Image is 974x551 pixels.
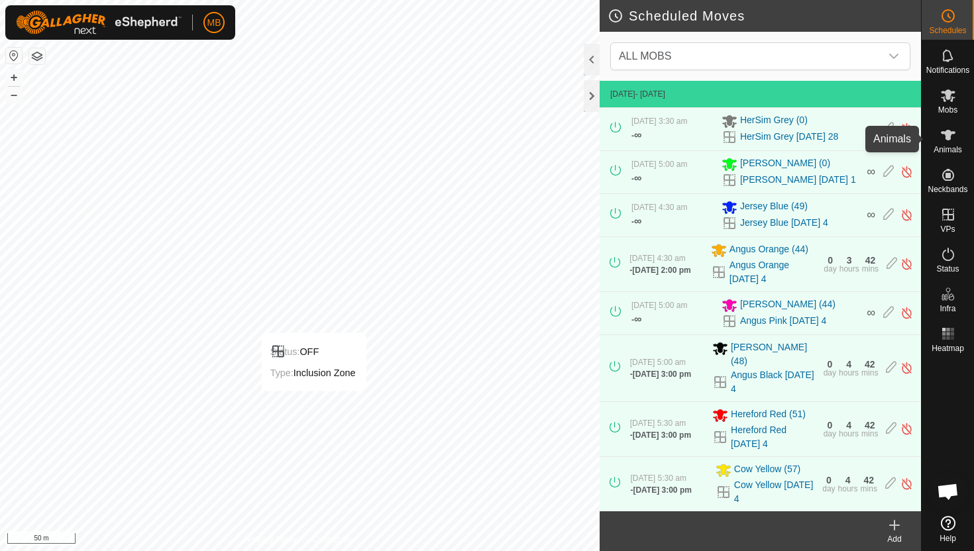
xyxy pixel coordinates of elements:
[629,254,685,263] span: [DATE] 4:30 am
[630,429,691,441] div: -
[631,117,687,126] span: [DATE] 3:30 am
[828,256,833,265] div: 0
[900,257,913,271] img: Turn off schedule move
[730,258,816,286] a: Angus Orange [DATE] 4
[900,122,913,136] img: Turn off schedule move
[631,170,641,186] div: -
[629,264,690,276] div: -
[827,421,832,430] div: 0
[900,165,913,179] img: Turn off schedule move
[865,256,876,265] div: 42
[740,130,838,144] a: HerSim Grey [DATE] 28
[934,146,962,154] span: Animals
[839,369,859,377] div: hours
[824,265,836,273] div: day
[631,311,641,327] div: -
[867,165,875,178] span: ∞
[207,16,221,30] span: MB
[619,50,671,62] span: ALL MOBS
[608,8,921,24] h2: Scheduled Moves
[881,43,907,70] div: dropdown trigger
[630,358,686,367] span: [DATE] 5:00 am
[867,306,875,319] span: ∞
[631,203,687,212] span: [DATE] 4:30 am
[846,360,851,369] div: 4
[247,534,297,546] a: Privacy Policy
[631,160,687,169] span: [DATE] 5:00 am
[863,476,874,485] div: 42
[926,66,969,74] span: Notifications
[867,208,875,221] span: ∞
[839,265,859,273] div: hours
[731,423,816,451] a: Hereford Red [DATE] 4
[734,462,800,478] span: Cow Yellow (57)
[861,485,877,493] div: mins
[313,534,352,546] a: Contact Us
[630,419,686,428] span: [DATE] 5:30 am
[940,225,955,233] span: VPs
[861,430,878,438] div: mins
[740,216,828,230] a: Jersey Blue [DATE] 4
[740,314,826,328] a: Angus Pink [DATE] 4
[865,421,875,430] div: 42
[29,48,45,64] button: Map Layers
[730,242,808,258] span: Angus Orange (44)
[826,476,832,485] div: 0
[634,313,641,325] span: ∞
[936,265,959,273] span: Status
[630,368,691,380] div: -
[631,127,641,143] div: -
[731,407,806,423] span: Hereford Red (51)
[635,89,665,99] span: - [DATE]
[6,70,22,85] button: +
[270,368,294,378] label: Type:
[16,11,182,34] img: Gallagher Logo
[867,122,875,135] span: ∞
[940,305,955,313] span: Infra
[734,478,814,506] a: Cow Yellow [DATE] 4
[633,430,691,440] span: [DATE] 3:00 pm
[740,199,808,215] span: Jersey Blue (49)
[824,369,836,377] div: day
[270,365,356,381] div: Inclusion Zone
[740,297,836,313] span: [PERSON_NAME] (44)
[929,26,966,34] span: Schedules
[846,421,851,430] div: 4
[731,368,816,396] a: Angus Black [DATE] 4
[900,422,913,436] img: Turn off schedule move
[868,533,921,545] div: Add
[630,484,691,496] div: -
[632,266,690,275] span: [DATE] 2:00 pm
[827,360,832,369] div: 0
[900,306,913,320] img: Turn off schedule move
[922,511,974,548] a: Help
[610,89,635,99] span: [DATE]
[633,370,691,379] span: [DATE] 3:00 pm
[740,156,830,172] span: [PERSON_NAME] (0)
[824,430,836,438] div: day
[928,185,967,193] span: Neckbands
[822,485,835,493] div: day
[900,477,913,491] img: Turn off schedule move
[932,344,964,352] span: Heatmap
[740,173,856,187] a: [PERSON_NAME] [DATE] 1
[634,215,641,226] span: ∞
[731,340,816,368] span: [PERSON_NAME] (48)
[839,430,859,438] div: hours
[845,476,851,485] div: 4
[630,474,686,483] span: [DATE] 5:30 am
[270,344,356,360] div: OFF
[614,43,881,70] span: ALL MOBS
[6,48,22,64] button: Reset Map
[634,129,641,140] span: ∞
[838,485,858,493] div: hours
[900,208,913,222] img: Turn off schedule move
[631,301,687,310] span: [DATE] 5:00 am
[928,472,968,511] div: Open chat
[633,485,691,495] span: [DATE] 3:00 pm
[900,361,913,375] img: Turn off schedule move
[940,534,956,542] span: Help
[862,265,879,273] div: mins
[938,106,957,114] span: Mobs
[740,113,808,129] span: HerSim Grey (0)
